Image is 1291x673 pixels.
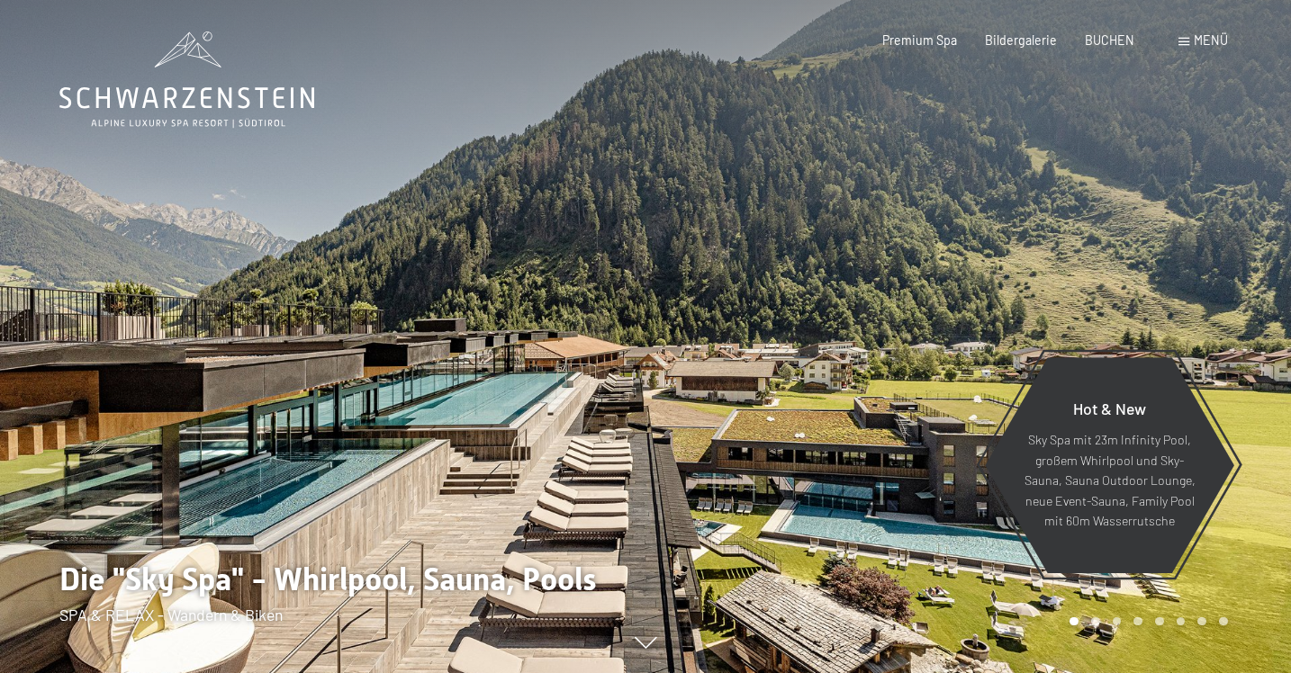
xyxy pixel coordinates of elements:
a: BUCHEN [1085,32,1134,48]
div: Carousel Page 3 [1113,617,1122,626]
div: Carousel Page 1 (Current Slide) [1070,617,1079,626]
a: Bildergalerie [985,32,1057,48]
p: Sky Spa mit 23m Infinity Pool, großem Whirlpool und Sky-Sauna, Sauna Outdoor Lounge, neue Event-S... [1024,430,1196,532]
span: Menü [1194,32,1228,48]
div: Carousel Page 5 [1155,617,1164,626]
span: Hot & New [1073,399,1146,418]
a: Hot & New Sky Spa mit 23m Infinity Pool, großem Whirlpool und Sky-Sauna, Sauna Outdoor Lounge, ne... [984,356,1235,574]
div: Carousel Page 7 [1197,617,1206,626]
a: Premium Spa [882,32,957,48]
div: Carousel Page 2 [1091,617,1100,626]
div: Carousel Page 4 [1133,617,1142,626]
div: Carousel Page 6 [1177,617,1186,626]
div: Carousel Page 8 [1219,617,1228,626]
div: Carousel Pagination [1063,617,1227,626]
